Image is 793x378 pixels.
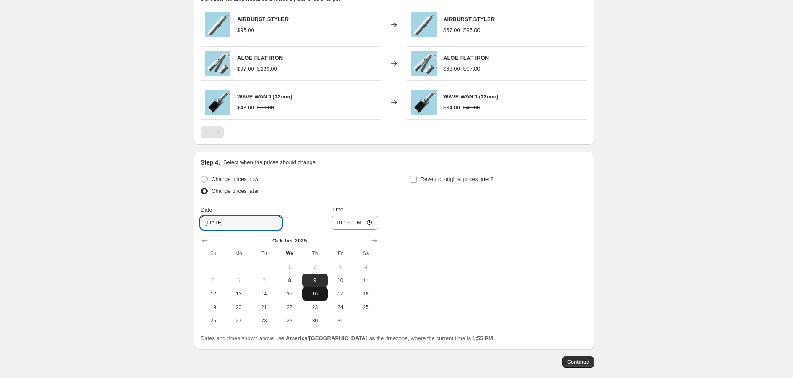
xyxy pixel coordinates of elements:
span: Sa [356,250,375,257]
span: 15 [280,290,299,297]
img: BB_2025_AirburstStyler_80x.jpg [205,12,230,37]
button: Thursday October 2 2025 [302,260,327,274]
span: 7 [255,277,273,284]
nav: Pagination [201,126,224,138]
img: BB_2025_AloeFlatIron_80x.jpg [205,51,230,76]
button: Tuesday October 21 2025 [252,301,277,314]
span: ALOE FLAT IRON [237,55,283,61]
span: 28 [255,317,273,324]
button: Monday October 27 2025 [226,314,251,327]
th: Saturday [353,247,378,260]
span: Time [332,206,343,213]
button: Saturday October 18 2025 [353,287,378,301]
span: $139.00 [257,66,277,72]
th: Wednesday [277,247,302,260]
button: Sunday October 5 2025 [201,274,226,287]
span: $68.00 [443,66,460,72]
span: $34.00 [443,104,460,111]
button: Wednesday October 29 2025 [277,314,302,327]
span: We [280,250,299,257]
span: AIRBURST STYLER [443,16,495,22]
button: Saturday October 11 2025 [353,274,378,287]
input: 12:00 [332,216,379,230]
th: Tuesday [252,247,277,260]
button: Wednesday October 22 2025 [277,301,302,314]
button: Friday October 31 2025 [328,314,353,327]
span: 21 [255,304,273,311]
span: $69.00 [257,104,274,111]
span: 1 [280,264,299,270]
span: Th [305,250,324,257]
b: America/[GEOGRAPHIC_DATA] [286,335,367,341]
span: WAVE WAND (32mm) [443,93,498,100]
button: Wednesday October 15 2025 [277,287,302,301]
span: 30 [305,317,324,324]
span: 3 [331,264,350,270]
th: Sunday [201,247,226,260]
button: Continue [562,356,594,368]
button: Sunday October 12 2025 [201,287,226,301]
button: Monday October 20 2025 [226,301,251,314]
span: 29 [280,317,299,324]
button: Monday October 6 2025 [226,274,251,287]
span: 5 [204,277,222,284]
span: Tu [255,250,273,257]
span: Change prices now [212,176,258,182]
span: 26 [204,317,222,324]
span: 25 [356,304,375,311]
span: 31 [331,317,350,324]
span: 12 [204,290,222,297]
span: 2 [305,264,324,270]
button: Monday October 13 2025 [226,287,251,301]
span: WAVE WAND (32mm) [237,93,292,100]
th: Monday [226,247,251,260]
span: 11 [356,277,375,284]
span: Continue [567,359,589,365]
button: Show previous month, September 2025 [199,235,211,247]
h2: Step 4. [201,158,220,167]
button: Saturday October 25 2025 [353,301,378,314]
span: 14 [255,290,273,297]
b: 1:55 PM [472,335,493,341]
span: 20 [229,304,248,311]
span: Dates and times shown above use as the timezone, where the current time is [201,335,493,341]
button: Saturday October 4 2025 [353,260,378,274]
button: Tuesday October 7 2025 [252,274,277,287]
button: Friday October 17 2025 [328,287,353,301]
th: Thursday [302,247,327,260]
input: 10/8/2025 [201,216,281,229]
span: 24 [331,304,350,311]
button: Sunday October 26 2025 [201,314,226,327]
span: 23 [305,304,324,311]
span: ALOE FLAT IRON [443,55,489,61]
span: 9 [305,277,324,284]
button: Thursday October 9 2025 [302,274,327,287]
span: 10 [331,277,350,284]
button: Tuesday October 14 2025 [252,287,277,301]
button: Thursday October 30 2025 [302,314,327,327]
span: 27 [229,317,248,324]
img: BB_2025_AirburstStyler_80x.jpg [411,12,437,37]
span: $97.00 [237,66,254,72]
button: Thursday October 23 2025 [302,301,327,314]
span: 16 [305,290,324,297]
span: 6 [229,277,248,284]
button: Sunday October 19 2025 [201,301,226,314]
span: Su [204,250,222,257]
span: 4 [356,264,375,270]
th: Friday [328,247,353,260]
button: Friday October 24 2025 [328,301,353,314]
button: Wednesday October 1 2025 [277,260,302,274]
button: Tuesday October 28 2025 [252,314,277,327]
span: 17 [331,290,350,297]
button: Friday October 10 2025 [328,274,353,287]
img: BB_2025_AloeFlatIron_80x.jpg [411,51,437,76]
span: $97.00 [463,66,480,72]
span: 18 [356,290,375,297]
span: 13 [229,290,248,297]
button: Show next month, November 2025 [368,235,380,247]
img: BB_2025_WaveWand_25mm_80x.jpg [205,90,230,115]
span: $48.00 [237,104,254,111]
span: 22 [280,304,299,311]
button: Thursday October 16 2025 [302,287,327,301]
